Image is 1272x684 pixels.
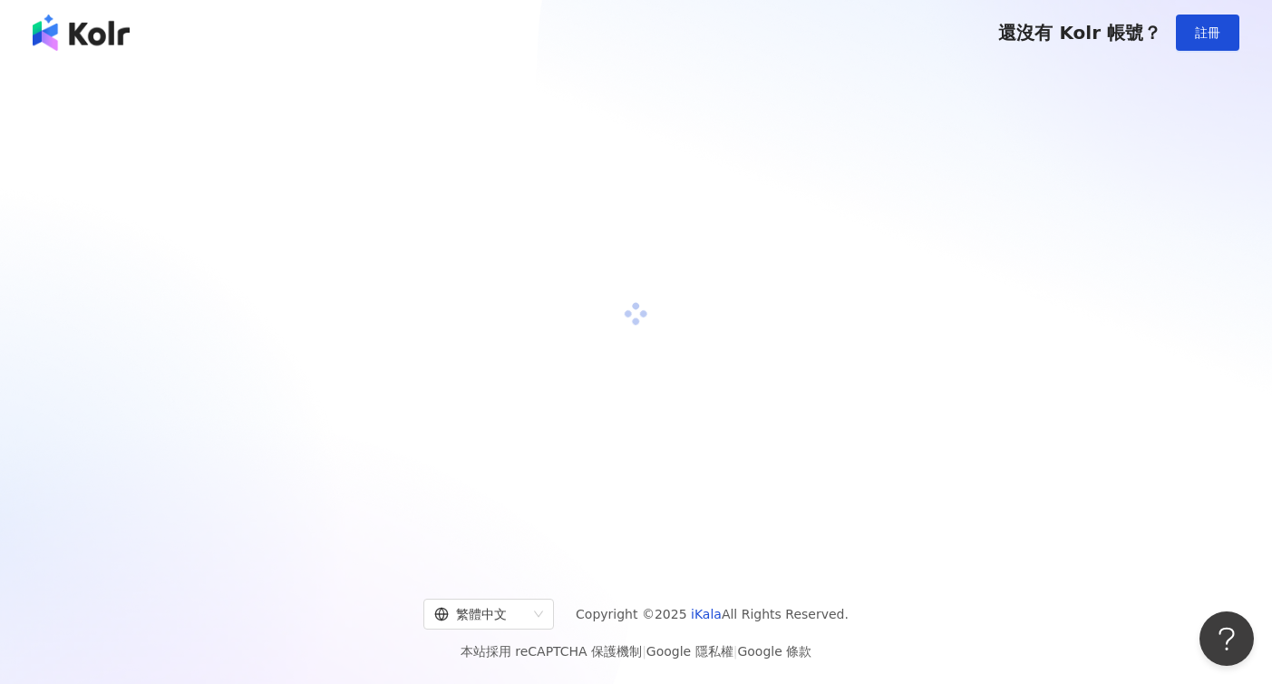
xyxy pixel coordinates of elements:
button: 註冊 [1176,15,1239,51]
span: Copyright © 2025 All Rights Reserved. [576,603,849,625]
span: 本站採用 reCAPTCHA 保護機制 [461,640,811,662]
div: 繁體中文 [434,600,527,629]
a: Google 條款 [737,644,811,659]
a: Google 隱私權 [646,644,733,659]
iframe: Help Scout Beacon - Open [1199,611,1254,666]
span: | [642,644,646,659]
span: 還沒有 Kolr 帳號？ [998,22,1161,44]
span: 註冊 [1195,25,1220,40]
a: iKala [691,607,722,621]
img: logo [33,15,130,51]
span: | [733,644,738,659]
